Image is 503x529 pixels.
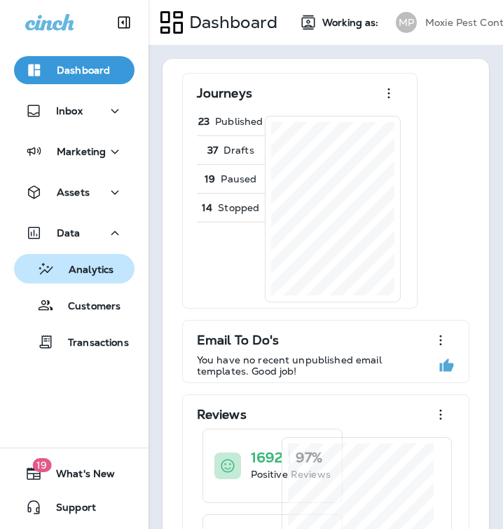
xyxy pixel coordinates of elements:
[14,138,135,166] button: Marketing
[221,173,256,185] p: Paused
[104,8,144,36] button: Collapse Sidebar
[198,116,209,127] p: 23
[197,408,247,422] p: Reviews
[202,202,212,213] p: 14
[57,65,110,76] p: Dashboard
[251,450,284,464] p: 1692
[14,97,135,125] button: Inbox
[184,12,277,33] p: Dashboard
[14,290,135,320] button: Customers
[14,327,135,356] button: Transactions
[322,17,382,29] span: Working as:
[218,202,259,213] p: Stopped
[57,227,81,239] p: Data
[14,219,135,247] button: Data
[42,502,96,518] span: Support
[14,178,135,206] button: Assets
[14,56,135,84] button: Dashboard
[197,86,252,100] p: Journeys
[215,116,263,127] p: Published
[251,467,331,481] p: Positive Reviews
[197,333,280,347] p: Email To Do's
[56,105,83,116] p: Inbox
[207,145,218,156] p: 37
[54,337,129,350] p: Transactions
[14,493,135,521] button: Support
[54,300,120,314] p: Customers
[197,354,432,377] p: You have no recent unpublished email templates. Good job!
[57,187,90,198] p: Assets
[55,264,113,277] p: Analytics
[205,173,215,185] p: 19
[14,460,135,488] button: 19What's New
[32,458,51,472] span: 19
[223,145,254,156] p: Drafts
[14,254,135,283] button: Analytics
[42,468,115,485] span: What's New
[57,146,106,157] p: Marketing
[396,12,417,33] div: MP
